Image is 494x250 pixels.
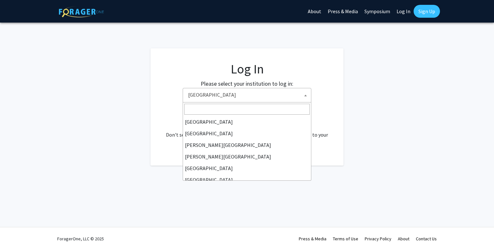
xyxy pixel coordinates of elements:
[201,79,293,88] label: Please select your institution to log in:
[333,236,358,242] a: Terms of Use
[163,115,331,146] div: No account? . Don't see your institution? about bringing ForagerOne to your institution.
[183,162,311,174] li: [GEOGRAPHIC_DATA]
[5,221,27,245] iframe: Chat
[163,61,331,77] h1: Log In
[59,6,104,17] img: ForagerOne Logo
[183,116,311,128] li: [GEOGRAPHIC_DATA]
[186,88,311,101] span: Emory University
[57,227,104,250] div: ForagerOne, LLC © 2025
[183,139,311,151] li: [PERSON_NAME][GEOGRAPHIC_DATA]
[299,236,326,242] a: Press & Media
[184,104,310,115] input: Search
[414,5,440,18] a: Sign Up
[398,236,409,242] a: About
[183,174,311,186] li: [GEOGRAPHIC_DATA]
[183,151,311,162] li: [PERSON_NAME][GEOGRAPHIC_DATA]
[183,88,311,102] span: Emory University
[183,128,311,139] li: [GEOGRAPHIC_DATA]
[416,236,437,242] a: Contact Us
[365,236,391,242] a: Privacy Policy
